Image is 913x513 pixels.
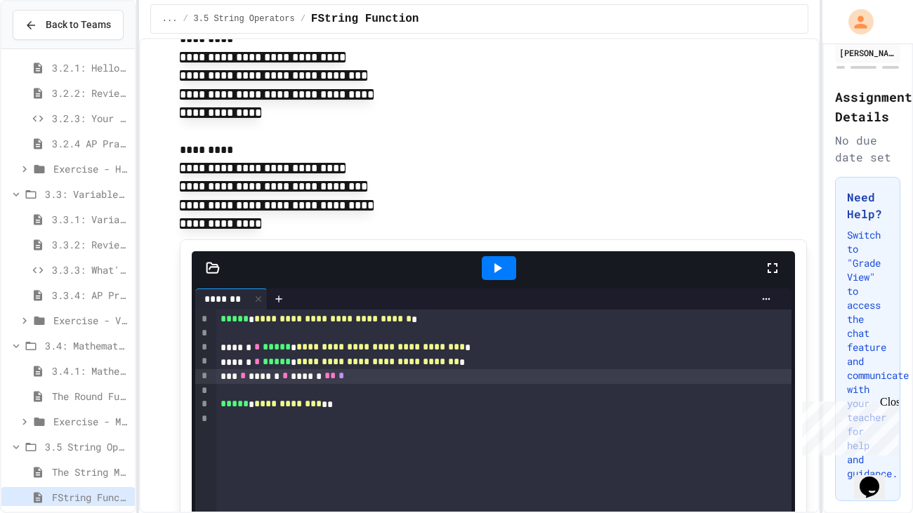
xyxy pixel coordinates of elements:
[834,6,877,38] div: My Account
[162,13,178,25] span: ...
[311,11,419,27] span: FString Function
[45,338,129,353] span: 3.4: Mathematical Operators
[835,87,900,126] h2: Assignment Details
[301,13,306,25] span: /
[52,111,129,126] span: 3.2.3: Your Name and Favorite Movie
[52,288,129,302] span: 3.3.4: AP Practice - Variables
[6,6,97,89] div: Chat with us now!Close
[52,262,129,277] span: 3.3.3: What's the Type?
[52,364,129,378] span: 3.4.1: Mathematical Operators
[835,132,900,166] div: No due date set
[52,465,129,479] span: The String Module
[194,13,295,25] span: 3.5 String Operators
[796,396,899,455] iframe: chat widget
[52,490,129,505] span: FString Function
[45,439,129,454] span: 3.5 String Operators
[46,18,111,32] span: Back to Teams
[52,212,129,227] span: 3.3.1: Variables and Data Types
[52,60,129,75] span: 3.2.1: Hello, World!
[52,86,129,100] span: 3.2.2: Review - Hello, World!
[183,13,188,25] span: /
[854,457,899,499] iframe: chat widget
[45,187,129,201] span: 3.3: Variables and Data Types
[847,228,888,481] p: Switch to "Grade View" to access the chat feature and communicate with your teacher for help and ...
[53,161,129,176] span: Exercise - Hello, World!
[53,313,129,328] span: Exercise - Variables and Data Types
[52,389,129,404] span: The Round Function
[847,189,888,222] h3: Need Help?
[13,10,124,40] button: Back to Teams
[53,414,129,429] span: Exercise - Mathematical Operators
[52,136,129,151] span: 3.2.4 AP Practice - the DISPLAY Procedure
[52,237,129,252] span: 3.3.2: Review - Variables and Data Types
[839,46,896,59] div: [PERSON_NAME]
